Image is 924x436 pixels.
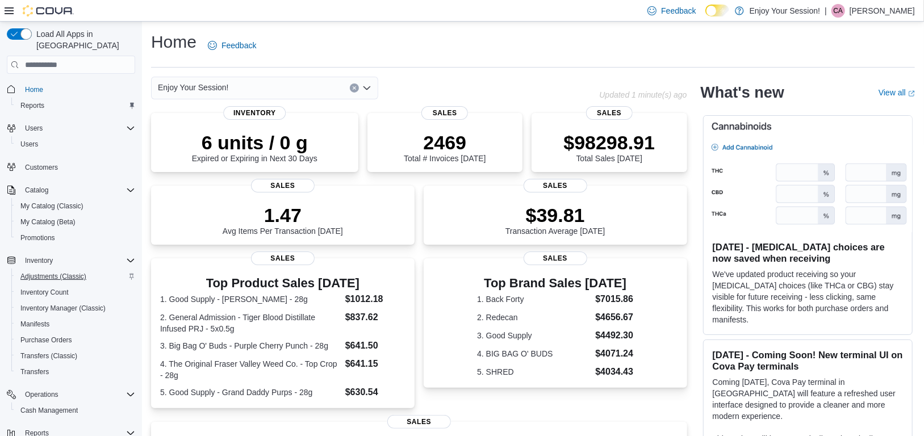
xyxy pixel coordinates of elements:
span: Operations [25,390,58,399]
a: Transfers (Classic) [16,349,82,363]
span: Catalog [20,183,135,197]
span: Sales [524,179,587,192]
span: Users [20,121,135,135]
button: Inventory [20,254,57,267]
button: Transfers (Classic) [11,348,140,364]
span: Manifests [20,320,49,329]
span: Sales [251,251,315,265]
h3: Top Product Sales [DATE] [160,276,405,290]
a: Feedback [203,34,261,57]
span: Promotions [16,231,135,245]
a: Home [20,83,48,97]
span: Adjustments (Classic) [16,270,135,283]
dd: $1012.18 [345,292,405,306]
span: Dark Mode [705,16,706,17]
button: Promotions [11,230,140,246]
div: Avg Items Per Transaction [DATE] [223,204,343,236]
h3: [DATE] - [MEDICAL_DATA] choices are now saved when receiving [713,241,903,264]
button: Open list of options [362,83,371,93]
h2: What's new [701,83,784,102]
span: Users [25,124,43,133]
span: My Catalog (Classic) [16,199,135,213]
button: Catalog [20,183,53,197]
span: Cash Management [20,406,78,415]
span: My Catalog (Classic) [20,202,83,211]
span: Purchase Orders [16,333,135,347]
span: Adjustments (Classic) [20,272,86,281]
a: Transfers [16,365,53,379]
dt: 5. Good Supply - Grand Daddy Purps - 28g [160,387,341,398]
span: Promotions [20,233,55,242]
dt: 3. Good Supply [477,330,591,341]
span: Feedback [221,40,256,51]
a: Promotions [16,231,60,245]
button: Inventory Manager (Classic) [11,300,140,316]
p: | [825,4,827,18]
span: Customers [25,163,58,172]
button: Users [11,136,140,152]
dd: $7015.86 [595,292,633,306]
h1: Home [151,31,196,53]
dd: $641.50 [345,339,405,353]
span: Reports [20,101,44,110]
span: Reports [16,99,135,112]
span: Inventory Manager (Classic) [20,304,106,313]
span: Inventory Manager (Classic) [16,301,135,315]
span: Sales [251,179,315,192]
img: Cova [23,5,74,16]
div: Chantel Albert [831,4,845,18]
div: Expired or Expiring in Next 30 Days [192,131,317,163]
button: Cash Management [11,403,140,418]
div: Total # Invoices [DATE] [404,131,486,163]
button: Operations [2,387,140,403]
button: Reports [11,98,140,114]
p: Enjoy Your Session! [750,4,821,18]
a: Manifests [16,317,54,331]
span: Inventory [224,106,286,120]
span: Catalog [25,186,48,195]
p: 6 units / 0 g [192,131,317,154]
p: 2469 [404,131,486,154]
button: Catalog [2,182,140,198]
dt: 4. BIG BAG O' BUDS [477,348,591,359]
span: Inventory [20,254,135,267]
span: Sales [586,106,633,120]
span: Users [16,137,135,151]
span: My Catalog (Beta) [20,217,76,227]
span: Transfers [20,367,49,376]
dd: $630.54 [345,385,405,399]
svg: External link [908,90,915,97]
a: My Catalog (Classic) [16,199,88,213]
button: Clear input [350,83,359,93]
p: [PERSON_NAME] [850,4,915,18]
dd: $837.62 [345,311,405,324]
input: Dark Mode [705,5,729,16]
button: Users [20,121,47,135]
span: Transfers [16,365,135,379]
p: We've updated product receiving so your [MEDICAL_DATA] choices (like THCa or CBG) stay visible fo... [713,269,903,325]
dd: $4071.24 [595,347,633,360]
button: Manifests [11,316,140,332]
p: $98298.91 [563,131,655,154]
a: View allExternal link [879,88,915,97]
a: My Catalog (Beta) [16,215,80,229]
a: Inventory Count [16,286,73,299]
dt: 2. General Admission - Tiger Blood Distillate Infused PRJ - 5x0.5g [160,312,341,334]
button: Home [2,81,140,97]
span: Inventory [25,256,53,265]
div: Transaction Average [DATE] [505,204,605,236]
a: Purchase Orders [16,333,77,347]
span: Load All Apps in [GEOGRAPHIC_DATA] [32,28,135,51]
dt: 5. SHRED [477,366,591,378]
a: Inventory Manager (Classic) [16,301,110,315]
button: Transfers [11,364,140,380]
dd: $4656.67 [595,311,633,324]
button: Customers [2,159,140,175]
a: Adjustments (Classic) [16,270,91,283]
button: Operations [20,388,63,401]
span: Sales [387,415,451,429]
span: Transfers (Classic) [16,349,135,363]
span: Purchase Orders [20,336,72,345]
span: Sales [421,106,468,120]
dt: 2. Redecan [477,312,591,323]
